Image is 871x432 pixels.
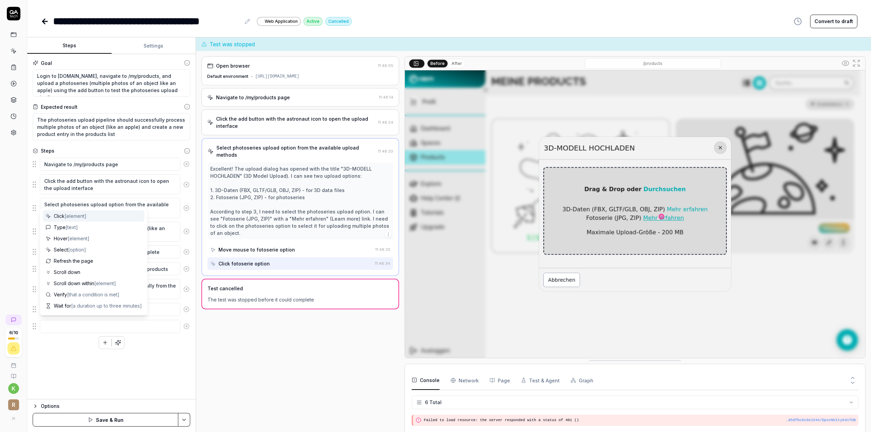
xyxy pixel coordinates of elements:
button: …95dfbc6c6e1544/DpvxNV1tyK4nTOB [786,417,856,423]
button: Settings [112,38,196,54]
div: Steps [41,147,54,154]
div: Active [303,17,323,26]
div: Suggestions [33,245,190,259]
div: Click fotoserie option [218,260,270,267]
span: Wait for [54,302,142,309]
button: Remove step [180,282,193,296]
button: Remove step [180,303,193,316]
button: Remove step [180,201,193,215]
div: Test cancelled [208,285,243,292]
button: Graph [571,371,593,390]
div: Excellent! The upload dialog has opened with the title "3D-MODELL HOCHLADEN" (3D Model Upload). I... [210,165,390,237]
div: Navigate to /my/products page [216,94,290,101]
div: Cancelled [325,17,352,26]
time: 11:48:14 [379,95,393,100]
button: Before [427,59,447,67]
time: 11:48:33 [378,149,393,154]
button: Remove step [180,225,193,238]
span: Test was stopped [210,40,255,48]
span: Web Application [265,18,298,24]
time: 11:48:05 [378,63,393,68]
button: Move mouse to fotoserie option11:48:33 [208,243,393,256]
div: Suggestions [33,174,190,195]
button: Convert to draft [810,15,857,28]
button: View version history [790,15,806,28]
div: Suggestions [43,210,145,312]
button: Remove step [180,157,193,171]
span: Select [54,246,86,253]
button: Open in full screen [851,58,862,69]
div: [URL][DOMAIN_NAME] [255,73,299,80]
span: [option] [68,247,86,253]
button: k [8,383,19,394]
span: [element] [68,236,89,241]
span: 6 / 10 [9,331,18,335]
div: The test was stopped before it could complete [208,296,393,303]
div: Suggestions [33,279,190,299]
div: Default environment [207,73,248,80]
button: Remove step [180,319,193,333]
div: Select photoseries upload option from the available upload methods [216,144,375,158]
span: Verify [54,291,119,298]
span: [element] [94,280,116,286]
span: Refresh the page [54,257,93,264]
div: Suggestions [33,302,190,316]
img: Screenshot [405,70,865,358]
span: r [8,399,19,410]
button: Remove step [180,178,193,191]
pre: Failed to load resource: the server responded with a status of 401 () [424,417,856,423]
button: Remove step [180,245,193,259]
span: [element] [65,213,86,219]
div: Open browser [216,62,250,69]
button: Steps [27,38,112,54]
div: Click the add button with the astronaut icon to open the upload interface [216,115,375,129]
div: Options [41,402,190,410]
button: Click fotoserie option11:48:34 [208,257,393,270]
div: Suggestions [33,197,190,218]
button: After [449,60,465,67]
div: Goal [41,59,52,67]
button: Show all interative elements [840,58,851,69]
button: Test & Agent [521,371,560,390]
span: Hover [54,235,89,242]
button: Save & Run [33,413,178,427]
time: 11:48:34 [375,261,390,266]
span: [text] [66,224,78,230]
div: Move mouse to fotoserie option [218,246,295,253]
div: Suggestions [33,157,190,171]
button: Page [490,371,510,390]
div: Expected result [41,103,78,110]
span: Click [54,212,86,220]
a: New conversation [5,314,22,325]
div: Suggestions [33,262,190,276]
button: Options [33,402,190,410]
button: Console [412,371,440,390]
div: Suggestions [33,221,190,242]
span: Scroll down [54,269,80,276]
a: Web Application [257,17,301,26]
time: 11:48:33 [375,247,390,252]
span: Type [54,224,78,231]
button: r [3,394,24,412]
time: 11:48:24 [378,120,393,125]
button: Remove step [180,262,193,276]
span: Scroll down within [54,280,116,287]
button: Network [450,371,479,390]
a: Book a call with us [3,357,24,368]
span: [that a condition is met] [67,292,119,297]
a: Documentation [3,368,24,379]
span: [a duration up to three minutes] [71,303,142,309]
